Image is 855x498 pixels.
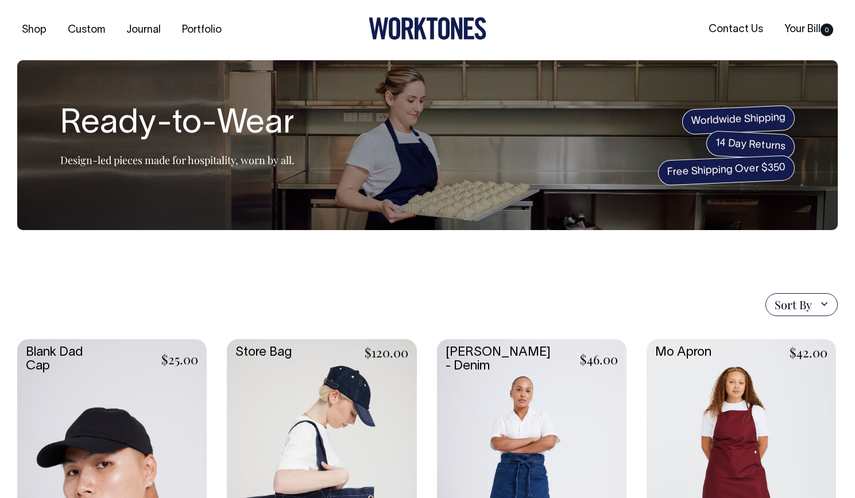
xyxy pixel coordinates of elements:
a: Shop [17,21,51,40]
span: 14 Day Returns [706,130,795,160]
span: 0 [821,24,833,36]
span: Free Shipping Over $350 [657,155,795,186]
a: Journal [122,21,165,40]
p: Design-led pieces made for hospitality, worn by all. [60,153,295,167]
a: Portfolio [177,21,226,40]
a: Contact Us [704,20,768,39]
h1: Ready-to-Wear [60,106,295,143]
a: Custom [63,21,110,40]
span: Worldwide Shipping [682,105,795,135]
span: Sort By [775,298,812,312]
a: Your Bill0 [780,20,838,39]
